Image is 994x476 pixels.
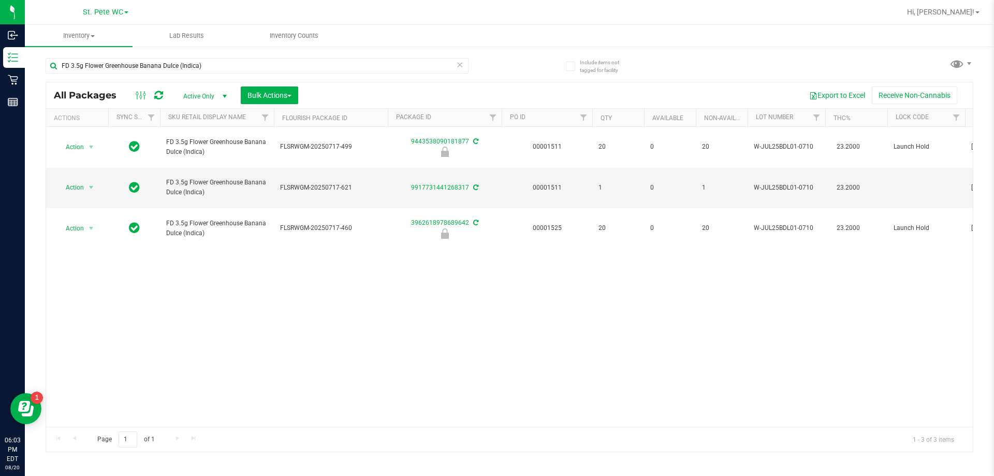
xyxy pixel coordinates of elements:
a: 00001511 [533,184,562,191]
span: Inventory Counts [256,31,332,40]
span: FLSRWGM-20250717-460 [280,223,382,233]
span: St. Pete WC [83,8,123,17]
p: 06:03 PM EDT [5,436,20,464]
span: Action [56,140,84,154]
span: select [85,140,98,154]
div: Launch Hold [386,147,503,157]
span: 23.2000 [831,221,865,236]
a: Filter [948,109,965,126]
span: 1 - 3 of 3 items [904,431,962,447]
span: FD 3.5g Flower Greenhouse Banana Dulce (Indica) [166,137,268,157]
a: Inventory Counts [240,25,348,47]
a: Flourish Package ID [282,114,347,122]
span: 20 [702,223,741,233]
a: 9917731441268317 [411,184,469,191]
span: FD 3.5g Flower Greenhouse Banana Dulce (Indica) [166,219,268,238]
inline-svg: Reports [8,97,18,107]
span: FD 3.5g Flower Greenhouse Banana Dulce (Indica) [166,178,268,197]
a: Filter [575,109,592,126]
a: 00001511 [533,143,562,150]
span: select [85,221,98,236]
span: Page of 1 [89,431,163,448]
iframe: Resource center [10,393,41,424]
span: 0 [650,142,690,152]
span: Sync from Compliance System [472,219,478,226]
a: Filter [485,109,502,126]
button: Export to Excel [802,86,872,104]
a: Package ID [396,113,431,121]
span: Clear [456,58,463,71]
a: Filter [808,109,825,126]
div: Actions [54,114,104,122]
span: In Sync [129,180,140,195]
span: Lab Results [155,31,218,40]
div: Launch Hold [386,228,503,239]
a: THC% [834,114,851,122]
a: 00001525 [533,224,562,232]
span: Launch Hold [894,142,959,152]
span: FLSRWGM-20250717-621 [280,183,382,193]
a: Inventory [25,25,133,47]
a: Lot Number [756,113,793,121]
a: 9443538090181877 [411,138,469,145]
a: Filter [257,109,274,126]
span: Action [56,180,84,195]
span: 0 [650,183,690,193]
span: W-JUL25BDL01-0710 [754,142,819,152]
input: Search Package ID, Item Name, SKU, Lot or Part Number... [46,58,469,74]
span: Sync from Compliance System [472,138,478,145]
a: Lock Code [896,113,929,121]
a: Available [652,114,683,122]
inline-svg: Retail [8,75,18,85]
span: In Sync [129,221,140,235]
span: Hi, [PERSON_NAME]! [907,8,974,16]
a: 3962618978689642 [411,219,469,226]
span: 23.2000 [831,180,865,195]
a: Lab Results [133,25,240,47]
button: Receive Non-Cannabis [872,86,957,104]
span: W-JUL25BDL01-0710 [754,223,819,233]
span: All Packages [54,90,127,101]
span: 20 [598,223,638,233]
inline-svg: Inventory [8,52,18,63]
span: In Sync [129,139,140,154]
a: Filter [143,109,160,126]
span: W-JUL25BDL01-0710 [754,183,819,193]
span: 20 [598,142,638,152]
span: 1 [702,183,741,193]
a: Non-Available [704,114,750,122]
a: Sku Retail Display Name [168,113,246,121]
span: 23.2000 [831,139,865,154]
input: 1 [119,431,137,448]
span: 20 [702,142,741,152]
span: 1 [598,183,638,193]
inline-svg: Inbound [8,30,18,40]
a: Qty [601,114,612,122]
span: select [85,180,98,195]
span: Sync from Compliance System [472,184,478,191]
span: Inventory [25,31,133,40]
span: Launch Hold [894,223,959,233]
iframe: Resource center unread badge [31,392,43,404]
button: Bulk Actions [241,86,298,104]
span: 0 [650,223,690,233]
span: FLSRWGM-20250717-499 [280,142,382,152]
a: PO ID [510,113,525,121]
span: Bulk Actions [247,91,291,99]
a: Sync Status [116,113,156,121]
span: Include items not tagged for facility [580,59,632,74]
p: 08/20 [5,464,20,471]
span: Action [56,221,84,236]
